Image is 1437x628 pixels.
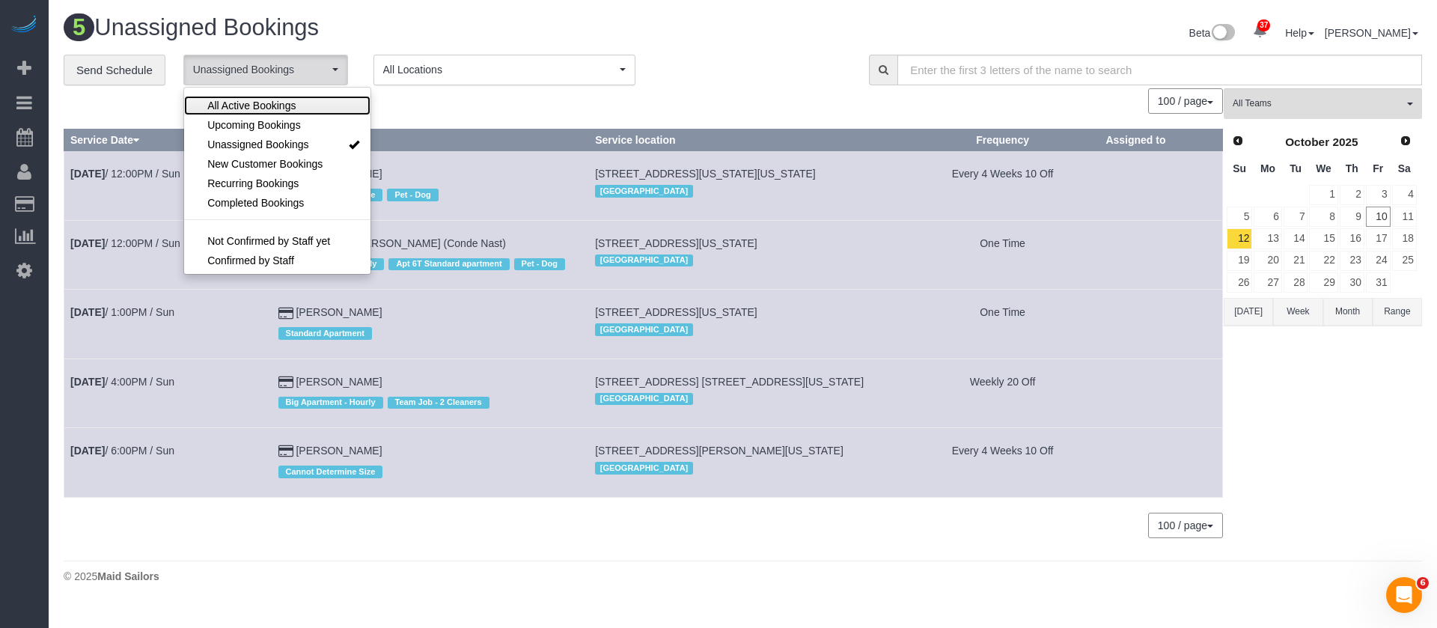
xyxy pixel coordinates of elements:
[1284,228,1308,249] a: 14
[207,98,296,113] span: All Active Bookings
[1254,272,1281,293] a: 27
[207,234,330,249] span: Not Confirmed by Staff yet
[1398,162,1411,174] span: Saturday
[1366,185,1391,205] a: 3
[70,237,105,249] b: [DATE]
[595,251,900,270] div: Location
[1254,228,1281,249] a: 13
[1284,272,1308,293] a: 28
[1284,251,1308,271] a: 21
[278,397,383,409] span: Big Apartment - Hourly
[1366,251,1391,271] a: 24
[1245,15,1275,48] a: 37
[64,15,732,40] h1: Unassigned Bookings
[1224,88,1422,119] button: All Teams
[70,306,105,318] b: [DATE]
[1284,207,1308,227] a: 7
[1340,185,1364,205] a: 2
[296,376,382,388] a: [PERSON_NAME]
[897,55,1422,85] input: Enter the first 3 letters of the name to search
[1227,207,1252,227] a: 5
[1392,251,1417,271] a: 25
[1395,131,1416,152] a: Next
[1285,27,1314,39] a: Help
[1227,251,1252,271] a: 19
[64,569,1422,584] div: © 2025
[383,62,616,77] span: All Locations
[514,258,565,270] span: Pet - Dog
[70,168,105,180] b: [DATE]
[589,220,906,289] td: Service location
[595,393,693,405] span: [GEOGRAPHIC_DATA]
[272,428,589,497] td: Customer
[1148,88,1223,114] button: 100 / page
[296,445,382,457] a: [PERSON_NAME]
[595,323,693,335] span: [GEOGRAPHIC_DATA]
[595,320,900,339] div: Location
[1099,359,1223,427] td: Assigned to
[272,151,589,220] td: Customer
[906,129,1099,151] th: Frequency
[1099,290,1223,359] td: Assigned to
[595,168,816,180] span: [STREET_ADDRESS][US_STATE][US_STATE]
[70,306,174,318] a: [DATE]/ 1:00PM / Sun
[207,137,308,152] span: Unassigned Bookings
[1309,228,1337,249] a: 15
[1340,251,1364,271] a: 23
[207,195,304,210] span: Completed Bookings
[64,55,165,86] a: Send Schedule
[595,389,900,409] div: Location
[70,376,174,388] a: [DATE]/ 4:00PM / Sun
[1148,513,1223,538] button: 100 / page
[589,428,906,497] td: Service location
[595,458,900,478] div: Location
[595,462,693,474] span: [GEOGRAPHIC_DATA]
[1366,272,1391,293] a: 31
[296,237,505,249] a: [US_STATE][PERSON_NAME] (Conde Nast)
[1189,27,1236,39] a: Beta
[70,445,105,457] b: [DATE]
[1340,228,1364,249] a: 16
[296,306,382,318] a: [PERSON_NAME]
[9,15,39,36] img: Automaid Logo
[64,290,272,359] td: Schedule date
[70,168,180,180] a: [DATE]/ 12:00PM / Sun
[595,181,900,201] div: Location
[1233,97,1403,110] span: All Teams
[207,253,294,268] span: Confirmed by Staff
[1373,162,1383,174] span: Friday
[595,376,864,388] span: [STREET_ADDRESS] [STREET_ADDRESS][US_STATE]
[64,13,94,41] span: 5
[207,176,299,191] span: Recurring Bookings
[64,220,272,289] td: Schedule date
[1316,162,1331,174] span: Wednesday
[595,445,843,457] span: [STREET_ADDRESS][PERSON_NAME][US_STATE]
[278,466,383,478] span: Cannot Determine Size
[70,445,174,457] a: [DATE]/ 6:00PM / Sun
[1149,88,1223,114] nav: Pagination navigation
[1309,207,1337,227] a: 8
[272,359,589,427] td: Customer
[373,55,635,85] button: All Locations
[64,359,272,427] td: Schedule date
[388,258,509,270] span: Apt 6T Standard apartment
[1332,135,1358,148] span: 2025
[595,254,693,266] span: [GEOGRAPHIC_DATA]
[1323,298,1373,326] button: Month
[1309,272,1337,293] a: 29
[906,359,1099,427] td: Frequency
[387,189,438,201] span: Pet - Dog
[1400,135,1412,147] span: Next
[1099,151,1223,220] td: Assigned to
[1366,207,1391,227] a: 10
[64,428,272,497] td: Schedule date
[906,151,1099,220] td: Frequency
[589,151,906,220] td: Service location
[1366,228,1391,249] a: 17
[193,62,329,77] span: Unassigned Bookings
[64,129,272,151] th: Service Date
[589,359,906,427] td: Service location
[1227,228,1252,249] a: 12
